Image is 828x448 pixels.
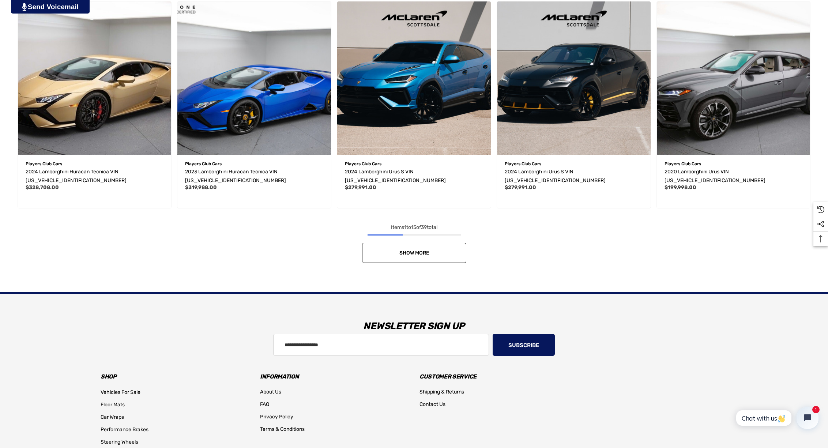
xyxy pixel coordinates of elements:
a: About Us [260,386,281,398]
a: 2023 Lamborghini Huracan Tecnica VIN ZHWUB6ZF8PLA22577,$319,988.00 [185,167,323,185]
iframe: Tidio Chat [728,401,825,435]
span: Show More [399,250,429,256]
span: Performance Brakes [101,426,148,433]
nav: pagination [15,223,813,263]
span: $279,991.00 [345,184,376,191]
h3: Shop [101,372,249,382]
p: Players Club Cars [345,159,483,169]
span: 2023 Lamborghini Huracan Tecnica VIN [US_VEHICLE_IDENTIFICATION_NUMBER] [185,169,286,184]
a: Floor Mats [101,399,125,411]
a: 2024 Lamborghini Huracan Tecnica VIN ZHWUB6ZF9RLA29038,$328,708.00 [18,1,172,155]
a: Contact Us [419,398,445,411]
p: Players Club Cars [26,159,164,169]
span: 2024 Lamborghini Urus S VIN [US_VEHICLE_IDENTIFICATION_NUMBER] [345,169,446,184]
span: Privacy Policy [260,414,293,420]
button: Subscribe [493,334,555,356]
span: $319,988.00 [185,184,217,191]
a: Vehicles For Sale [101,386,140,399]
svg: Top [813,235,828,242]
a: FAQ [260,398,269,411]
span: Contact Us [419,401,445,407]
span: Steering Wheels [101,439,138,445]
span: 39 [421,224,427,230]
a: 2024 Lamborghini Huracan Tecnica VIN ZHWUB6ZF9RLA29038,$328,708.00 [26,167,164,185]
p: Players Club Cars [665,159,803,169]
div: Items to of total [15,223,813,232]
a: Show More [362,243,466,263]
svg: Recently Viewed [817,206,824,213]
img: For Sale: 2024 Lamborghini Urus S VIN ZPBUB3ZL8RLA28658 [337,1,491,155]
a: 2024 Lamborghini Urus S VIN ZPBUB3ZL8RLA28658,$279,991.00 [337,1,491,155]
span: $199,998.00 [665,184,696,191]
span: Shipping & Returns [419,389,464,395]
span: Car Wraps [101,414,124,420]
span: $328,708.00 [26,184,59,191]
a: Terms & Conditions [260,423,305,436]
a: Car Wraps [101,411,124,423]
svg: Social Media [817,221,824,228]
a: 2023 Lamborghini Huracan Tecnica VIN ZHWUB6ZF8PLA22577,$319,988.00 [177,1,331,155]
h3: Newsletter Sign Up [95,315,733,337]
img: For Sale: 2020 Lamborghini Urus VIN ZPBUA1ZL7LLA06469 [657,1,810,155]
img: PjwhLS0gR2VuZXJhdG9yOiBHcmF2aXQuaW8gLS0+PHN2ZyB4bWxucz0iaHR0cDovL3d3dy53My5vcmcvMjAwMC9zdmciIHhtb... [22,3,27,11]
a: Privacy Policy [260,411,293,423]
span: Terms & Conditions [260,426,305,432]
h3: Information [260,372,409,382]
span: 1 [404,224,406,230]
span: FAQ [260,401,269,407]
a: 2020 Lamborghini Urus VIN ZPBUA1ZL7LLA06469,$199,998.00 [665,167,803,185]
a: Performance Brakes [101,423,148,436]
span: $279,991.00 [505,184,536,191]
a: Shipping & Returns [419,386,464,398]
a: 2024 Lamborghini Urus S VIN ZPBUB3ZL0RLA32820,$279,991.00 [497,1,651,155]
img: For Sale: 2024 Lamborghini Huracan Tecnica VIN ZHWUB6ZF9RLA29038 [18,1,172,155]
span: Floor Mats [101,402,125,408]
p: Players Club Cars [185,159,323,169]
span: About Us [260,389,281,395]
a: 2024 Lamborghini Urus S VIN ZPBUB3ZL8RLA28658,$279,991.00 [345,167,483,185]
h3: Customer Service [419,372,568,382]
span: 15 [411,224,416,230]
img: For Sale: 2024 Lamborghini Urus S VIN ZPBUB3ZL0RLA32820 [497,1,651,155]
img: For Sale: 2023 Lamborghini Huracan Tecnica VIN ZHWUB6ZF8PLA22577 [177,1,331,155]
span: 2020 Lamborghini Urus VIN [US_VEHICLE_IDENTIFICATION_NUMBER] [665,169,765,184]
span: 2024 Lamborghini Huracan Tecnica VIN [US_VEHICLE_IDENTIFICATION_NUMBER] [26,169,127,184]
a: 2024 Lamborghini Urus S VIN ZPBUB3ZL0RLA32820,$279,991.00 [505,167,643,185]
p: Players Club Cars [505,159,643,169]
span: Vehicles For Sale [101,389,140,395]
span: 2024 Lamborghini Urus S VIN [US_VEHICLE_IDENTIFICATION_NUMBER] [505,169,606,184]
a: 2020 Lamborghini Urus VIN ZPBUA1ZL7LLA06469,$199,998.00 [657,1,810,155]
